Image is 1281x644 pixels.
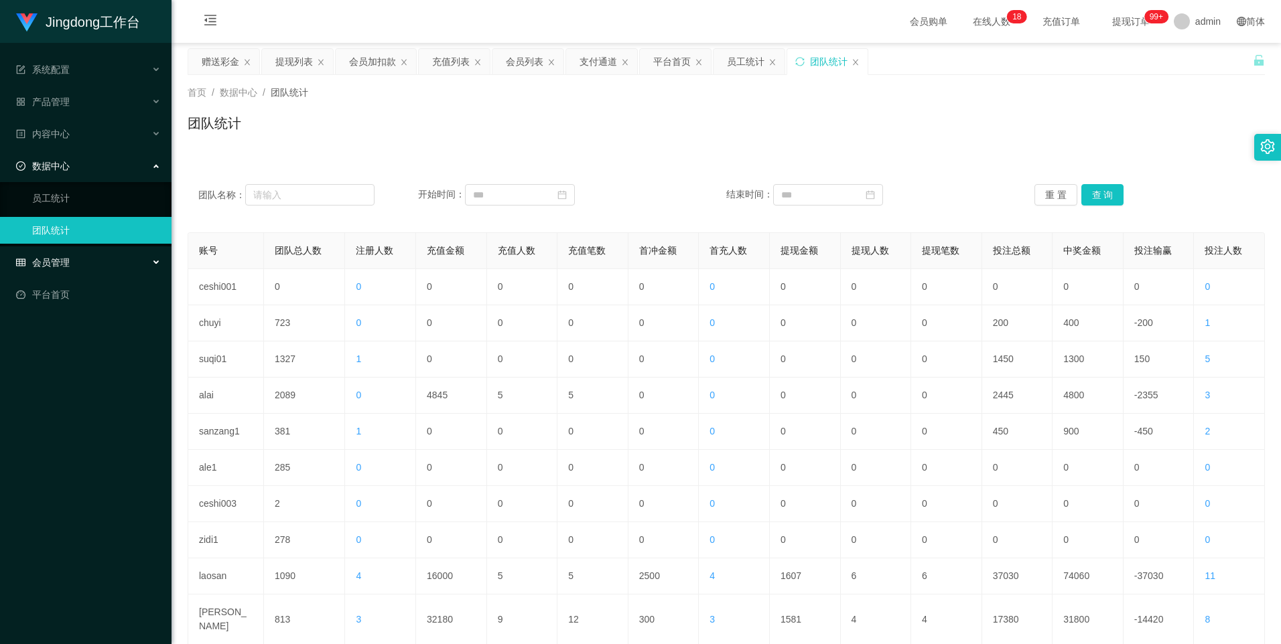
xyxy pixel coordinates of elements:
[1124,450,1195,486] td: 0
[1205,462,1210,473] span: 0
[628,414,699,450] td: 0
[188,522,264,558] td: zidi1
[841,558,912,594] td: 6
[653,49,691,74] div: 平台首页
[16,281,161,308] a: 图标: dashboard平台首页
[982,341,1053,378] td: 1450
[852,245,889,256] span: 提现人数
[317,58,325,66] i: 图标: close
[188,269,264,305] td: ceshi001
[356,498,361,509] span: 0
[1053,341,1124,378] td: 1300
[487,486,558,522] td: 0
[212,87,214,98] span: /
[474,58,482,66] i: 图标: close
[220,87,257,98] span: 数据中心
[557,269,628,305] td: 0
[993,245,1030,256] span: 投注总额
[710,462,715,473] span: 0
[982,305,1053,341] td: 200
[841,450,912,486] td: 0
[911,414,982,450] td: 0
[547,58,555,66] i: 图标: close
[1205,614,1210,625] span: 8
[487,558,558,594] td: 5
[1012,10,1017,23] p: 1
[1053,269,1124,305] td: 0
[264,269,346,305] td: 0
[768,58,777,66] i: 图标: close
[1124,305,1195,341] td: -200
[770,450,841,486] td: 0
[188,87,206,98] span: 首页
[16,129,25,139] i: 图标: profile
[710,498,715,509] span: 0
[416,522,487,558] td: 0
[1124,522,1195,558] td: 0
[16,161,25,171] i: 图标: check-circle-o
[568,245,606,256] span: 充值笔数
[1081,184,1124,206] button: 查 询
[1053,558,1124,594] td: 74060
[1253,54,1265,66] i: 图标: unlock
[557,414,628,450] td: 0
[1053,522,1124,558] td: 0
[1205,498,1210,509] span: 0
[695,58,703,66] i: 图标: close
[46,1,140,44] h1: Jingdong工作台
[264,305,346,341] td: 723
[580,49,617,74] div: 支付通道
[1017,10,1022,23] p: 8
[487,378,558,414] td: 5
[710,570,715,581] span: 4
[1134,245,1172,256] span: 投注输赢
[32,185,161,212] a: 员工统计
[852,58,860,66] i: 图标: close
[1205,426,1210,436] span: 2
[911,341,982,378] td: 0
[1053,450,1124,486] td: 0
[557,341,628,378] td: 0
[198,188,245,202] span: 团队名称：
[710,317,715,328] span: 0
[621,58,629,66] i: 图标: close
[628,378,699,414] td: 0
[710,390,715,400] span: 0
[356,570,361,581] span: 4
[243,58,251,66] i: 图标: close
[487,305,558,341] td: 0
[911,486,982,522] td: 0
[841,305,912,341] td: 0
[557,378,628,414] td: 5
[16,16,140,27] a: Jingdong工作台
[557,450,628,486] td: 0
[263,87,265,98] span: /
[1144,10,1168,23] sup: 978
[770,378,841,414] td: 0
[628,305,699,341] td: 0
[1124,486,1195,522] td: 0
[264,378,346,414] td: 2089
[781,245,818,256] span: 提现金额
[1124,378,1195,414] td: -2355
[1036,17,1087,26] span: 充值订单
[810,49,848,74] div: 团队统计
[356,426,361,436] span: 1
[982,378,1053,414] td: 2445
[16,129,70,139] span: 内容中心
[1205,390,1210,400] span: 3
[1124,558,1195,594] td: -37030
[710,534,715,545] span: 0
[1053,414,1124,450] td: 900
[487,414,558,450] td: 0
[1205,353,1210,364] span: 5
[966,17,1017,26] span: 在线人数
[416,558,487,594] td: 16000
[982,414,1053,450] td: 450
[770,269,841,305] td: 0
[356,245,393,256] span: 注册人数
[400,58,408,66] i: 图标: close
[1053,486,1124,522] td: 0
[628,450,699,486] td: 0
[188,1,233,44] i: 图标: menu-fold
